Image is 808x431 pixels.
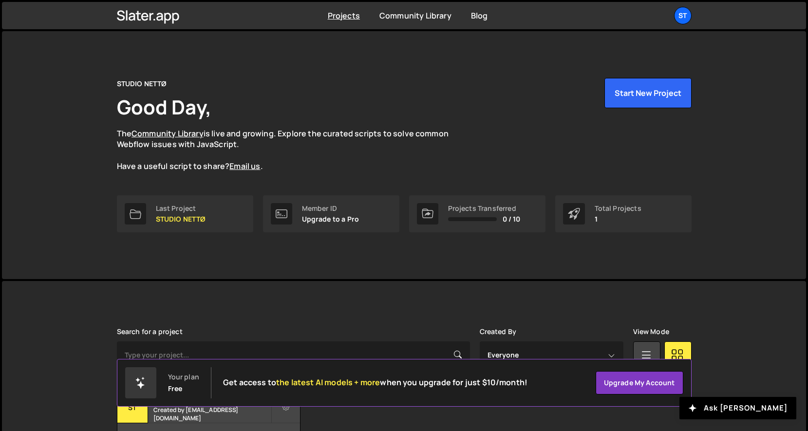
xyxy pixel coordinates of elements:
input: Type your project... [117,341,470,369]
span: 0 / 10 [503,215,521,223]
div: Member ID [302,205,359,212]
p: The is live and growing. Explore the curated scripts to solve common Webflow issues with JavaScri... [117,128,468,172]
a: Upgrade my account [596,371,683,394]
div: STUDIO NETTØ [117,78,167,90]
a: ST [674,7,692,24]
h1: Good Day, [117,94,211,120]
a: Community Library [379,10,451,21]
a: Email us [229,161,260,171]
label: Search for a project [117,328,183,336]
div: ST [117,393,148,423]
button: Ask [PERSON_NAME] [679,397,796,419]
p: 1 [595,215,641,223]
label: Created By [480,328,517,336]
span: the latest AI models + more [276,377,380,388]
div: Last Project [156,205,206,212]
div: Total Projects [595,205,641,212]
a: Community Library [132,128,204,139]
p: STUDIO NETTØ [156,215,206,223]
small: Created by [EMAIL_ADDRESS][DOMAIN_NAME] [153,406,271,422]
div: Free [168,385,183,393]
h2: Get access to when you upgrade for just $10/month! [223,378,527,387]
button: Start New Project [604,78,692,108]
label: View Mode [633,328,669,336]
a: Last Project STUDIO NETTØ [117,195,253,232]
a: Projects [328,10,360,21]
a: Blog [471,10,488,21]
p: Upgrade to a Pro [302,215,359,223]
div: Your plan [168,373,199,381]
div: Projects Transferred [448,205,521,212]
